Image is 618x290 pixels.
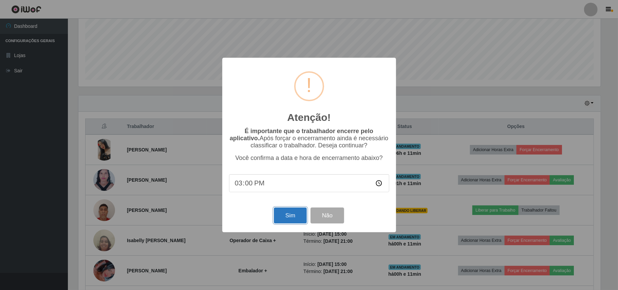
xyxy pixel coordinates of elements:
[274,207,307,223] button: Sim
[229,155,389,162] p: Você confirma a data e hora de encerramento abaixo?
[229,128,389,149] p: Após forçar o encerramento ainda é necessário classificar o trabalhador. Deseja continuar?
[311,207,344,223] button: Não
[287,111,331,124] h2: Atenção!
[230,128,373,142] b: É importante que o trabalhador encerre pelo aplicativo.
